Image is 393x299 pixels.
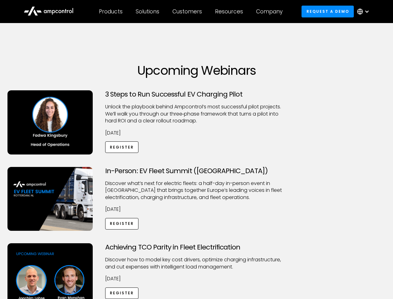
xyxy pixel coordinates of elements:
p: [DATE] [105,130,288,136]
div: Company [256,8,283,15]
h3: In-Person: EV Fleet Summit ([GEOGRAPHIC_DATA]) [105,167,288,175]
h3: Achieving TCO Parity in Fleet Electrification [105,243,288,251]
div: Resources [215,8,243,15]
a: Register [105,287,139,299]
div: Customers [172,8,202,15]
a: Register [105,141,139,153]
a: Request a demo [302,6,354,17]
div: Products [99,8,123,15]
div: Solutions [136,8,159,15]
a: Register [105,218,139,230]
p: Unlock the playbook behind Ampcontrol’s most successful pilot projects. We’ll walk you through ou... [105,103,288,124]
h1: Upcoming Webinars [7,63,386,78]
p: Discover how to model key cost drivers, optimize charging infrastructure, and cut expenses with i... [105,256,288,270]
p: [DATE] [105,275,288,282]
p: ​Discover what’s next for electric fleets: a half-day in-person event in [GEOGRAPHIC_DATA] that b... [105,180,288,201]
p: [DATE] [105,206,288,213]
h3: 3 Steps to Run Successful EV Charging Pilot [105,90,288,98]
